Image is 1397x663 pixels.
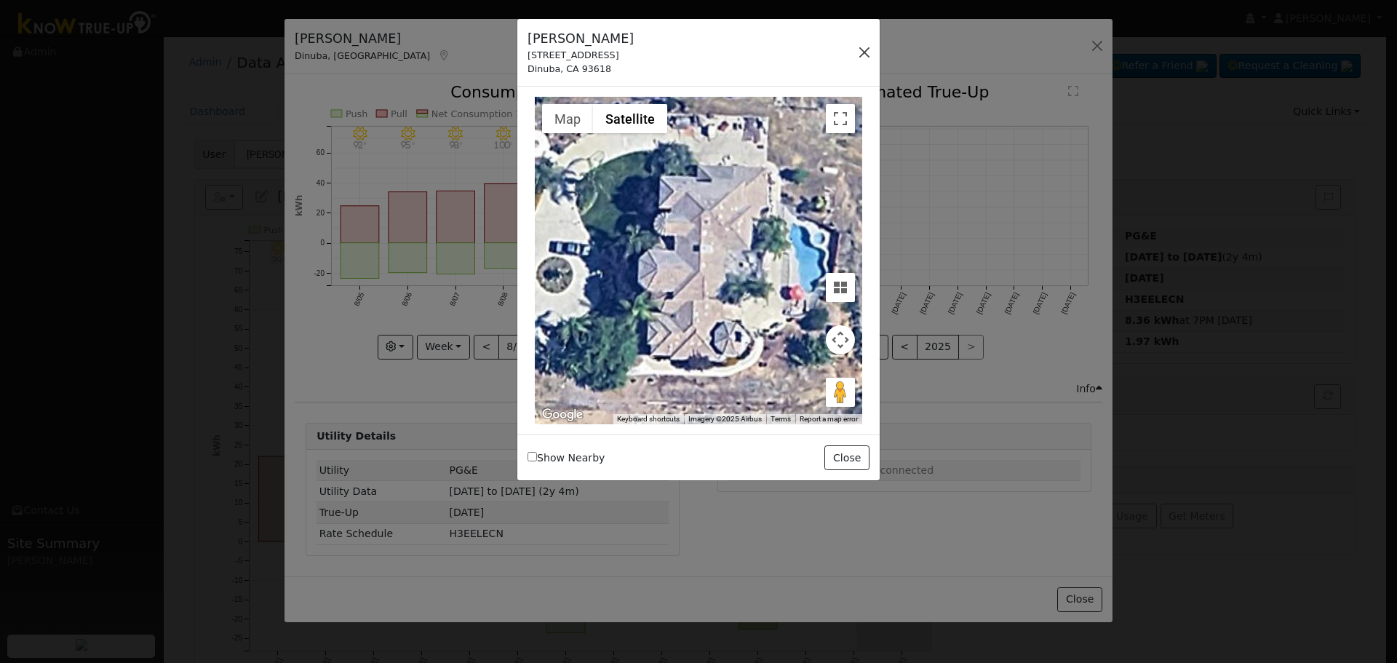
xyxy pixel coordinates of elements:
[528,450,605,466] label: Show Nearby
[771,415,791,423] a: Terms
[538,405,586,424] img: Google
[824,445,869,470] button: Close
[617,414,680,424] button: Keyboard shortcuts
[593,104,667,133] button: Show satellite imagery
[528,62,634,76] div: Dinuba, CA 93618
[528,29,634,48] h5: [PERSON_NAME]
[800,415,858,423] a: Report a map error
[542,104,593,133] button: Show street map
[826,273,855,302] button: Tilt map
[538,405,586,424] a: Open this area in Google Maps (opens a new window)
[528,452,537,461] input: Show Nearby
[826,325,855,354] button: Map camera controls
[826,104,855,133] button: Toggle fullscreen view
[688,415,762,423] span: Imagery ©2025 Airbus
[528,48,634,62] div: [STREET_ADDRESS]
[826,378,855,407] button: Drag Pegman onto the map to open Street View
